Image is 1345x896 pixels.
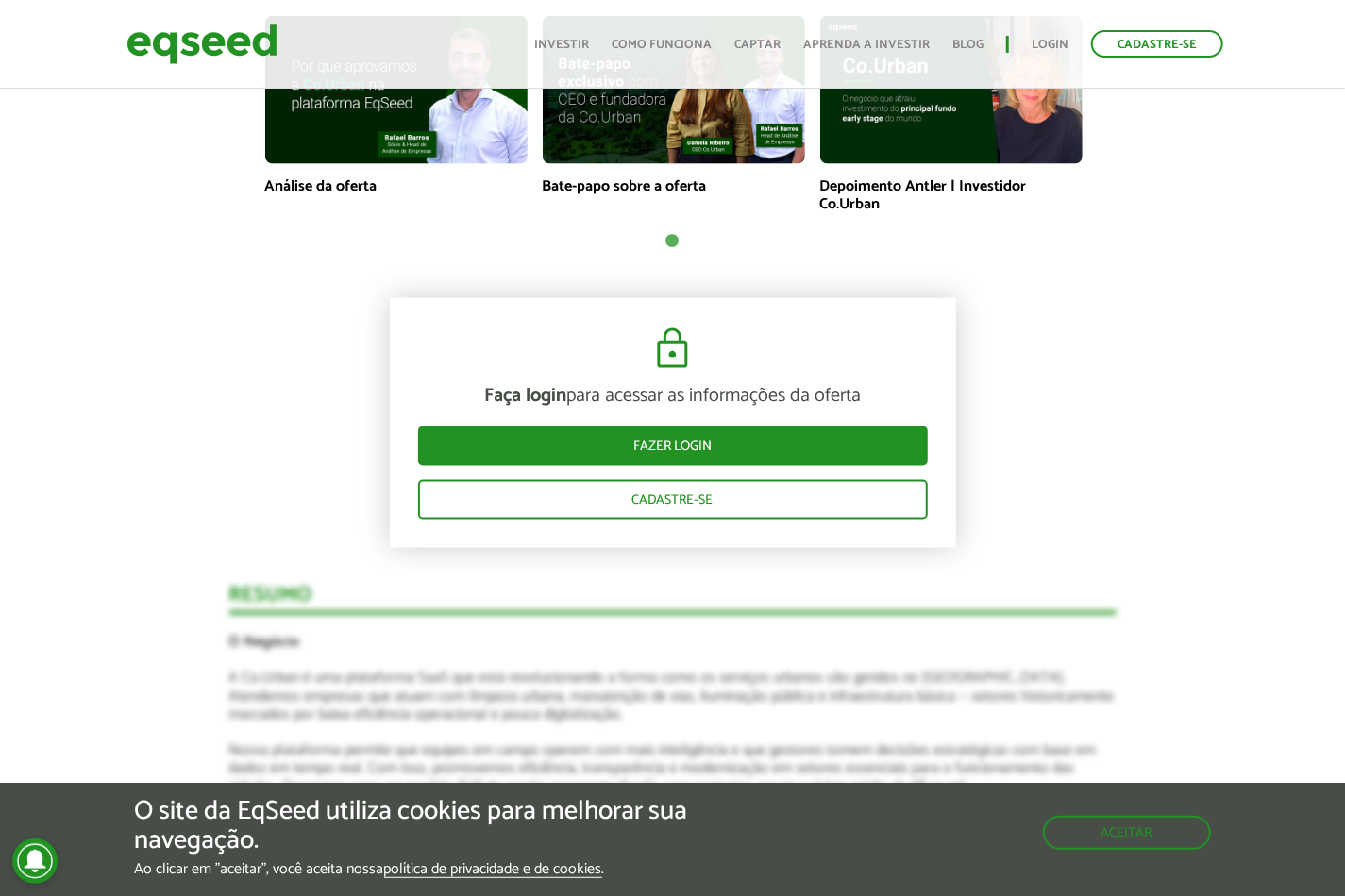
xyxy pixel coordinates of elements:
a: Como funciona [612,39,712,51]
img: EqSeed [126,19,277,69]
a: Login [1032,39,1068,51]
a: política de privacidade e de cookies [384,862,602,878]
a: Captar [734,39,781,51]
a: Cadastre-se [1091,30,1223,58]
strong: Faça login [484,380,566,411]
button: Aceitar [1043,816,1211,850]
p: para acessar as informações da oferta [418,385,928,407]
img: cadeado.svg [649,326,696,372]
img: maxresdefault.jpg [265,16,528,163]
img: maxresdefault.jpg [543,16,805,163]
img: maxresdefault.jpg [820,16,1083,163]
p: Ao clicar em "aceitar", você aceita nossa . [135,860,781,878]
a: Aprenda a investir [803,39,930,51]
h5: O site da EqSeed utiliza cookies para melhorar sua navegação. [135,797,781,855]
a: Fazer login [418,426,928,466]
a: Investir [534,39,589,51]
button: 1 of 1 [664,232,682,251]
p: Bate-papo sobre a oferta [543,177,805,195]
p: Depoimento Antler | Investidor Co.Urban [820,177,1083,213]
p: Análise da oferta [265,177,528,195]
a: Cadastre-se [418,480,928,520]
a: Blog [952,39,984,51]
